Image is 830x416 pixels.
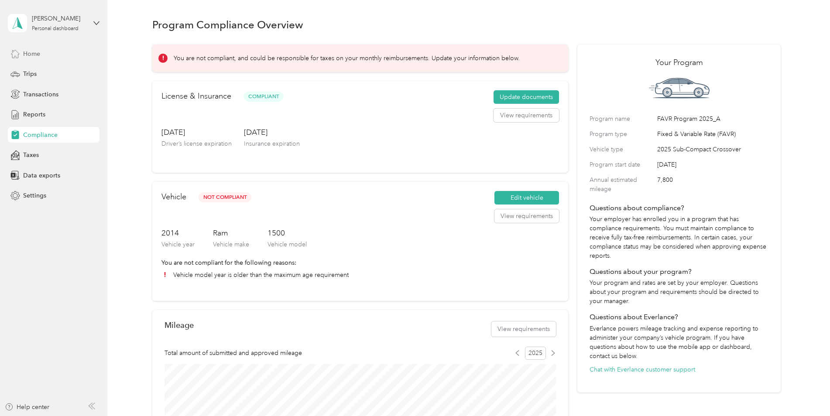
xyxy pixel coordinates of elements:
[494,90,559,104] button: Update documents
[657,114,768,123] span: FAVR Program 2025_A
[199,192,251,202] span: Not Compliant
[590,160,654,169] label: Program start date
[590,130,654,139] label: Program type
[494,209,559,223] button: View requirements
[161,127,232,138] h3: [DATE]
[23,150,39,160] span: Taxes
[23,90,58,99] span: Transactions
[590,312,768,322] h4: Questions about Everlance?
[174,54,520,63] p: You are not compliant, and could be responsible for taxes on your monthly reimbursements. Update ...
[494,109,559,123] button: View requirements
[590,114,654,123] label: Program name
[23,130,58,140] span: Compliance
[657,175,768,194] span: 7,800
[161,258,559,267] p: You are not compliant for the following reasons:
[525,347,546,360] span: 2025
[161,139,232,148] p: Driver’s license expiration
[161,191,186,203] h2: Vehicle
[244,139,300,148] p: Insurance expiration
[152,20,303,29] h1: Program Compliance Overview
[213,228,249,239] h3: Ram
[213,240,249,249] p: Vehicle make
[491,321,556,337] button: View requirements
[5,402,49,412] button: Help center
[244,127,300,138] h3: [DATE]
[268,228,307,239] h3: 1500
[23,191,46,200] span: Settings
[32,26,79,31] div: Personal dashboard
[590,203,768,213] h4: Questions about compliance?
[32,14,86,23] div: [PERSON_NAME]
[244,92,284,102] span: Compliant
[23,171,60,180] span: Data exports
[590,175,654,194] label: Annual estimated mileage
[23,49,40,58] span: Home
[657,130,768,139] span: Fixed & Variable Rate (FAVR)
[590,278,768,306] p: Your program and rates are set by your employer. Questions about your program and requirements sh...
[657,160,768,169] span: [DATE]
[590,215,768,260] p: Your employer has enrolled you in a program that has compliance requirements. You must maintain c...
[590,324,768,361] p: Everlance powers mileage tracking and expense reporting to administer your company’s vehicle prog...
[494,191,559,205] button: Edit vehicle
[657,145,768,154] span: 2025 Sub-Compact Crossover
[268,240,307,249] p: Vehicle model
[161,228,195,239] h3: 2014
[165,321,194,330] h2: Mileage
[590,57,768,68] h2: Your Program
[165,348,302,358] span: Total amount of submitted and approved mileage
[590,266,768,277] h4: Questions about your program?
[590,145,654,154] label: Vehicle type
[590,365,695,374] button: Chat with Everlance customer support
[23,110,45,119] span: Reports
[161,270,559,280] li: Vehicle model year is older than the maximum age requirement
[23,69,37,78] span: Trips
[161,90,231,102] h2: License & Insurance
[161,240,195,249] p: Vehicle year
